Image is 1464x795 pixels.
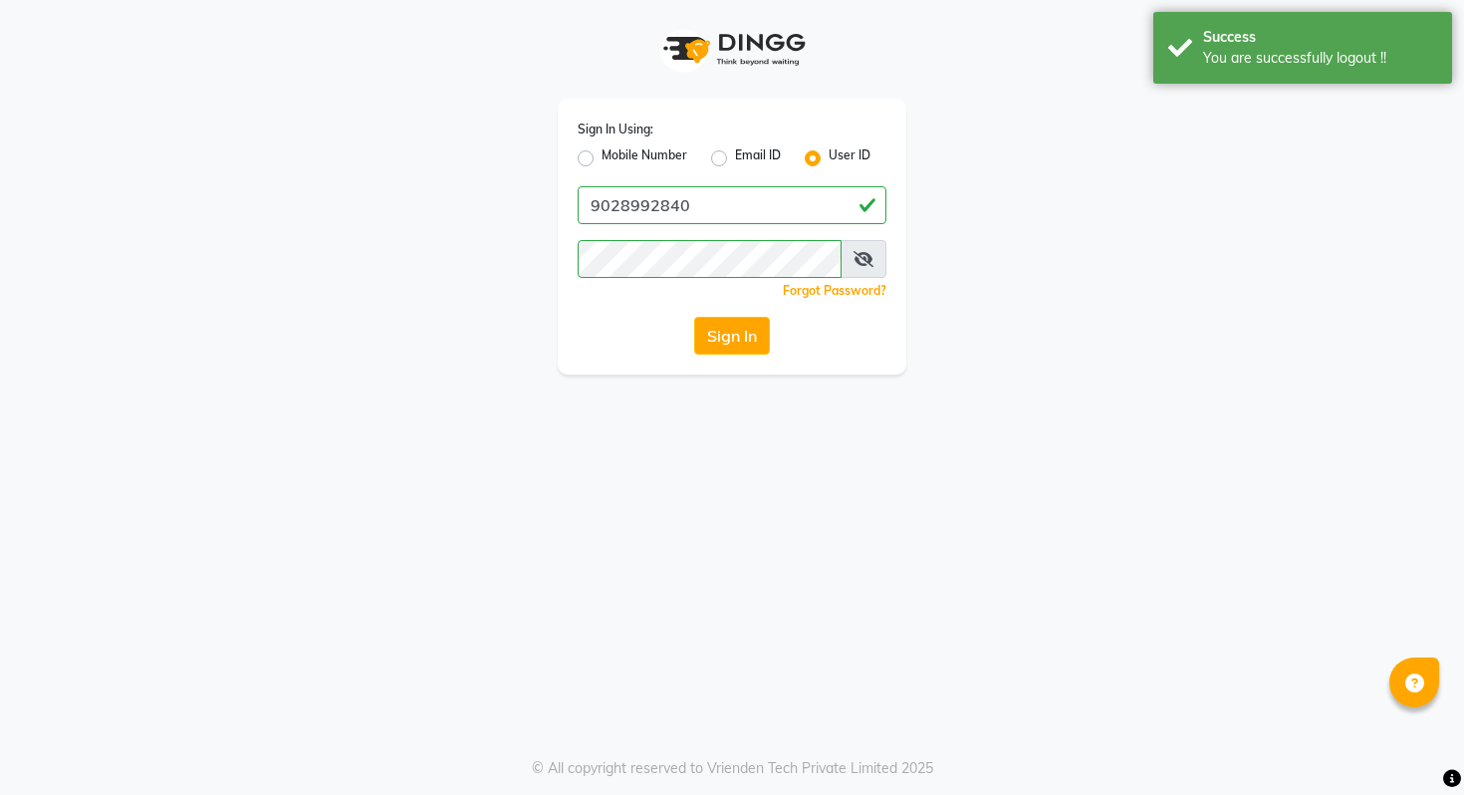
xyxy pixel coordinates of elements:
[735,146,781,170] label: Email ID
[1203,27,1437,48] div: Success
[578,186,886,224] input: Username
[694,317,770,355] button: Sign In
[602,146,687,170] label: Mobile Number
[829,146,870,170] label: User ID
[783,283,886,298] a: Forgot Password?
[578,240,842,278] input: Username
[578,121,653,138] label: Sign In Using:
[652,20,812,79] img: logo1.svg
[1203,48,1437,69] div: You are successfully logout !!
